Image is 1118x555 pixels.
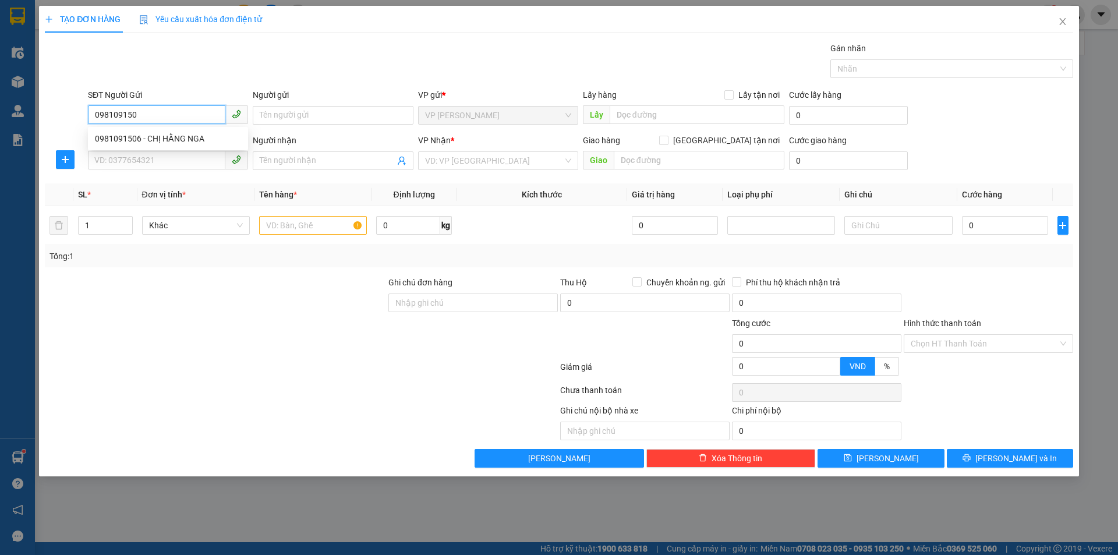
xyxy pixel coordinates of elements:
div: Giảm giá [559,360,731,381]
span: Lấy [583,105,610,124]
div: VP gửi [418,89,578,101]
span: Yêu cầu xuất hóa đơn điện tử [139,15,262,24]
span: VP Nhận [418,136,451,145]
input: Dọc đường [610,105,784,124]
input: Dọc đường [614,151,784,169]
span: save [844,454,852,463]
span: plus [45,15,53,23]
span: phone [232,109,241,119]
div: Người gửi [253,89,413,101]
input: Ghi chú đơn hàng [388,294,558,312]
span: printer [963,454,971,463]
span: Lấy tận nơi [734,89,784,101]
label: Hình thức thanh toán [904,319,981,328]
div: Tổng: 1 [49,250,431,263]
label: Cước giao hàng [789,136,847,145]
span: VND [850,362,866,371]
span: Giao [583,151,614,169]
span: % [884,362,890,371]
span: Lấy hàng [583,90,617,100]
span: close [1058,17,1067,26]
span: Giao hàng [583,136,620,145]
span: Giá trị hàng [632,190,675,199]
span: Khác [149,217,243,234]
input: Cước lấy hàng [789,106,908,125]
label: Gán nhãn [830,44,866,53]
label: Cước lấy hàng [789,90,841,100]
button: save[PERSON_NAME] [818,449,944,468]
span: Tên hàng [259,190,297,199]
label: Ghi chú đơn hàng [388,278,452,287]
span: Phí thu hộ khách nhận trả [741,276,845,289]
span: [PERSON_NAME] và In [975,452,1057,465]
button: plus [56,150,75,169]
button: [PERSON_NAME] [475,449,644,468]
span: SL [78,190,87,199]
button: Close [1046,6,1079,38]
img: icon [139,15,148,24]
strong: CHUYỂN PHÁT NHANH AN PHÚ QUÝ [18,9,102,47]
span: Định lượng [393,190,434,199]
div: Ghi chú nội bộ nhà xe [560,404,730,422]
button: printer[PERSON_NAME] và In [947,449,1073,468]
span: delete [699,454,707,463]
th: Loại phụ phí [723,183,840,206]
span: Đơn vị tính [142,190,186,199]
span: plus [56,155,74,164]
span: Cước hàng [962,190,1002,199]
img: logo [6,63,15,121]
input: Cước giao hàng [789,151,908,170]
span: Thu Hộ [560,278,587,287]
span: TẠO ĐƠN HÀNG [45,15,121,24]
span: kg [440,216,452,235]
span: [GEOGRAPHIC_DATA], [GEOGRAPHIC_DATA] ↔ [GEOGRAPHIC_DATA] [17,50,103,89]
input: VD: Bàn, Ghế [259,216,367,235]
input: Nhập ghi chú [560,422,730,440]
span: plus [1058,221,1068,230]
div: 0981091506 - CHỊ HẰNG NGA [88,129,248,148]
span: user-add [397,156,406,165]
div: Người nhận [253,134,413,147]
div: 0981091506 - CHỊ HẰNG NGA [95,132,241,145]
div: SĐT Người Gửi [88,89,248,101]
span: phone [232,155,241,164]
th: Ghi chú [840,183,957,206]
span: Chuyển khoản ng. gửi [642,276,730,289]
span: [PERSON_NAME] [857,452,919,465]
span: Kích thước [522,190,562,199]
button: plus [1057,216,1069,235]
input: 0 [632,216,719,235]
input: Ghi Chú [844,216,952,235]
span: Xóa Thông tin [712,452,762,465]
span: Tổng cước [732,319,770,328]
span: [PERSON_NAME] [528,452,590,465]
div: Chưa thanh toán [559,384,731,404]
button: deleteXóa Thông tin [646,449,816,468]
span: [GEOGRAPHIC_DATA] tận nơi [668,134,784,147]
button: delete [49,216,68,235]
div: Chi phí nội bộ [732,404,901,422]
span: VP THANH CHƯƠNG [425,107,571,124]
